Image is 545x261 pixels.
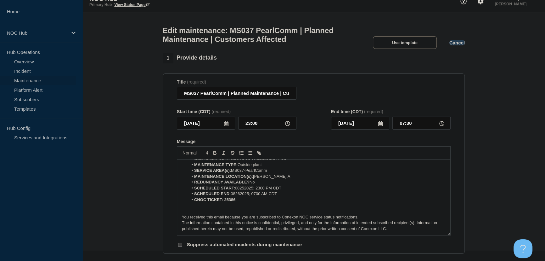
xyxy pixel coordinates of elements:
li: [PERSON_NAME] A [188,174,446,179]
p: Suppress automated incidents during maintenance [187,242,302,248]
strong: CNOC TICKET: 25386 [194,197,235,202]
span: (required) [364,109,383,114]
li: MS037-PearlComm [188,168,446,173]
div: End time (CDT) [331,109,451,114]
a: View Status Page [114,3,149,7]
button: Toggle bulleted list [246,149,255,157]
strong: MAINTENANCE LOCATION(s): [194,174,253,179]
strong: REDUNDANCY AVAILABLE? [194,180,250,184]
span: 1 [163,53,173,63]
button: Use template [373,36,437,49]
p: [PERSON_NAME] [493,2,538,6]
li: Outside plant [188,162,446,168]
div: Message [177,159,450,235]
div: Title [177,79,296,84]
strong: SERVICE AREA(s): [194,168,231,173]
li: 08262025; 0700 AM CDT [188,191,446,197]
span: Font size [180,149,211,157]
iframe: Help Scout Beacon - Open [514,239,532,258]
h1: Edit maintenance: MS037 PearlComm | Planned Maintenance | Customers Affected [163,26,360,44]
button: Cancel [449,40,465,45]
li: 08252025; 2300 PM CDT [188,185,446,191]
strong: SCHEDULED END: [194,191,231,196]
p: The information contained in this notice is confidential, privileged, and only for the informatio... [182,220,446,232]
input: Title [177,87,296,100]
input: HH:MM [392,117,451,130]
div: Message [177,139,451,144]
input: YYYY-MM-DD [331,117,389,130]
div: Start time (CDT) [177,109,296,114]
input: HH:MM [238,117,296,130]
div: Provide details [163,53,217,63]
button: Toggle strikethrough text [228,149,237,157]
input: Suppress automated incidents during maintenance [178,243,182,247]
button: Toggle italic text [219,149,228,157]
strong: SCHEDULED START: [194,186,235,190]
button: Toggle link [255,149,263,157]
input: YYYY-MM-DD [177,117,235,130]
li: No [188,179,446,185]
button: Toggle bold text [211,149,219,157]
p: You received this email because you are subscribed to Conexon NOC service status notifications. [182,214,446,220]
span: (required) [187,79,206,84]
span: (required) [211,109,231,114]
p: NOC Hub [7,30,67,36]
strong: MAINTENANCE TYPE: [194,162,238,167]
button: Toggle ordered list [237,149,246,157]
p: Primary Hub [89,3,112,7]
